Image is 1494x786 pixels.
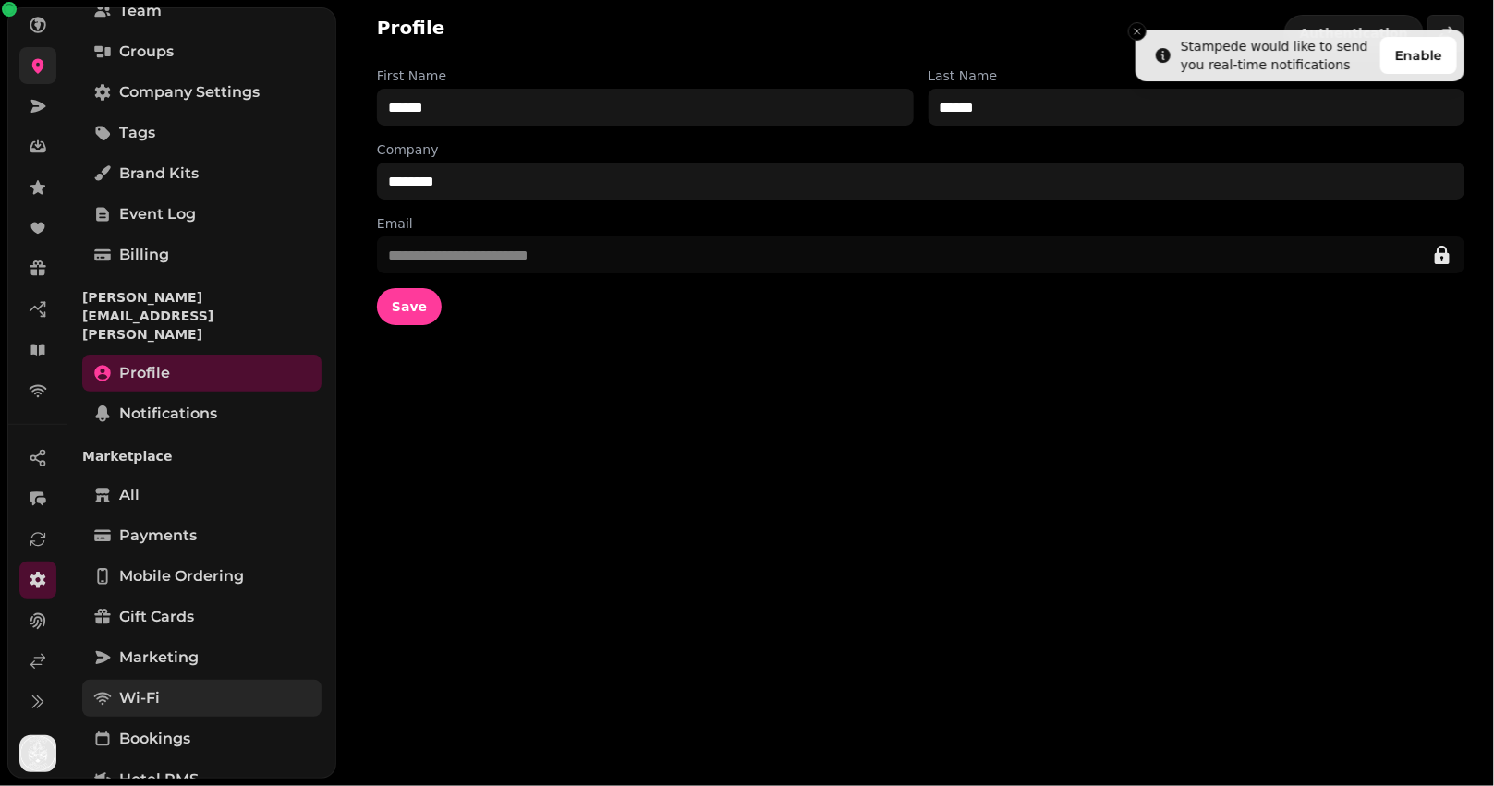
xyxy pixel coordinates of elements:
[82,395,322,432] a: Notifications
[82,115,322,151] a: Tags
[82,517,322,554] a: Payments
[82,639,322,676] a: Marketing
[119,525,197,547] span: Payments
[119,728,190,750] span: Bookings
[19,735,56,772] img: User avatar
[1284,15,1424,52] button: Authentication
[119,203,196,225] span: Event log
[16,735,60,772] button: User avatar
[82,236,322,273] a: Billing
[1181,37,1373,74] div: Stampede would like to send you real-time notifications
[82,558,322,595] a: Mobile ordering
[82,440,322,473] p: Marketplace
[392,300,427,313] span: Save
[119,81,260,103] span: Company settings
[1380,37,1457,74] button: Enable
[929,67,1465,85] label: Last Name
[82,720,322,757] a: Bookings
[1128,22,1147,41] button: Close toast
[82,196,322,233] a: Event log
[82,599,322,635] a: Gift cards
[119,647,199,669] span: Marketing
[119,403,217,425] span: Notifications
[119,163,199,185] span: Brand Kits
[82,74,322,111] a: Company settings
[119,565,244,587] span: Mobile ordering
[377,15,445,41] h2: Profile
[119,606,194,628] span: Gift cards
[119,122,155,144] span: Tags
[119,244,169,266] span: Billing
[82,33,322,70] a: Groups
[82,155,322,192] a: Brand Kits
[377,140,1464,159] label: Company
[82,680,322,717] a: Wi-Fi
[1424,236,1461,273] button: edit
[119,362,170,384] span: Profile
[377,288,442,325] button: Save
[119,41,174,63] span: Groups
[82,281,322,351] p: [PERSON_NAME][EMAIL_ADDRESS][PERSON_NAME]
[82,355,322,392] a: Profile
[377,67,914,85] label: First Name
[119,687,160,709] span: Wi-Fi
[119,484,140,506] span: All
[82,477,322,514] a: All
[377,214,1464,233] label: Email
